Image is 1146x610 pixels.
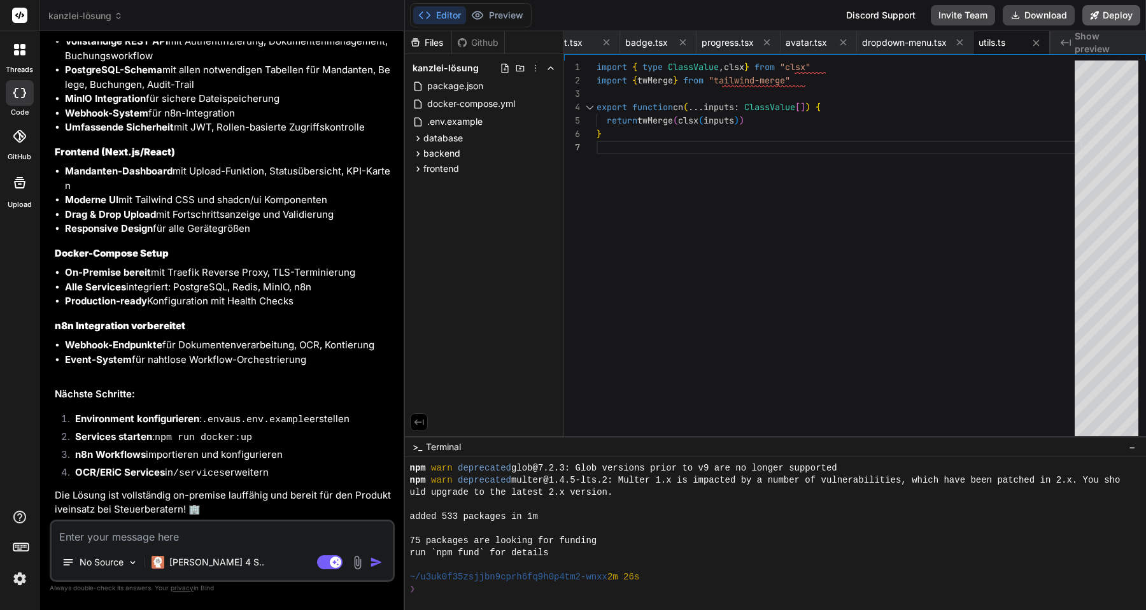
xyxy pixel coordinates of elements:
li: integriert: PostgreSQL, Redis, MinIO, n8n [65,280,392,295]
span: >_ [413,441,422,453]
span: import [597,74,627,86]
span: 2m 26s [607,571,639,583]
span: { [632,61,637,73]
span: backend [423,147,460,160]
span: { [632,74,637,86]
span: kanzlei-lösung [48,10,123,22]
button: Editor [413,6,466,24]
span: ... [688,101,704,113]
div: 7 [564,141,580,154]
span: "tailwind-merge" [709,74,790,86]
strong: Event-System [65,353,132,365]
span: { [816,101,821,113]
span: − [1129,441,1136,453]
p: No Source [80,556,124,569]
span: 75 packages are looking for funding [410,535,597,547]
span: inputs [704,101,734,113]
span: deprecated [458,474,511,486]
strong: Webhook-System [65,107,148,119]
span: type [642,61,663,73]
strong: Docker-Compose Setup [55,247,169,259]
img: settings [9,568,31,590]
strong: n8n Integration vorbereitet [55,320,185,332]
img: Pick Models [127,557,138,568]
li: : [65,430,392,448]
span: avatar.tsx [786,36,827,49]
span: kanzlei-lösung [413,62,479,74]
li: importieren und konfigurieren [65,448,392,465]
div: Click to collapse the range. [581,101,598,114]
li: für nahtlose Workflow-Orchestrierung [65,353,392,367]
strong: Frontend (Next.js/React) [55,146,175,158]
img: icon [370,556,383,569]
span: , [719,61,724,73]
span: twMerge [637,74,673,86]
span: ( [683,101,688,113]
li: für Dokumentenverarbeitung, OCR, Kontierung [65,338,392,353]
label: code [11,107,29,118]
span: ( [698,115,704,126]
li: mit Authentifizierung, Dokumentenmanagement, Buchungsworkflow [65,34,392,63]
span: run `npm fund` for details [410,547,549,559]
span: warn [431,462,453,474]
label: threads [6,64,33,75]
strong: n8n Workflows [75,448,146,460]
span: dropdown-menu.tsx [862,36,947,49]
code: .env.example [241,415,309,425]
code: .env [202,415,225,425]
span: inputs [704,115,734,126]
span: docker-compose.yml [426,96,516,111]
span: export [597,101,627,113]
span: cn [673,101,683,113]
li: mit Fortschrittsanzeige und Validierung [65,208,392,222]
label: Upload [8,199,32,210]
code: npm run docker:up [155,432,252,443]
strong: Mandanten-Dashboard [65,165,173,177]
span: .env.example [426,114,484,129]
span: [ [795,101,800,113]
span: privacy [171,584,194,592]
strong: Services starten [75,430,152,443]
span: multer@1.4.5-lts.2: Multer 1.x is impacted by a number of vulnerabilities, which have been patche... [511,474,1120,486]
span: warn [431,474,453,486]
button: Deploy [1082,5,1140,25]
span: } [744,61,749,73]
strong: Moderne UI [65,194,118,206]
div: 3 [564,87,580,101]
span: ) [805,101,810,113]
button: Invite Team [931,5,995,25]
img: attachment [350,555,365,570]
span: ClassValue [744,101,795,113]
label: GitHub [8,152,31,162]
span: ) [734,115,739,126]
strong: MinIO Integration [65,92,146,104]
span: return [607,115,637,126]
span: ) [739,115,744,126]
li: Konfiguration mit Health Checks [65,294,392,309]
span: npm [410,474,426,486]
strong: Webhook-Endpunkte [65,339,162,351]
span: "clsx" [780,61,810,73]
span: clsx [724,61,744,73]
li: mit JWT, Rollen-basierte Zugriffskontrolle [65,120,392,135]
strong: Umfassende Sicherheit [65,121,174,133]
span: from [754,61,775,73]
p: [PERSON_NAME] 4 S.. [169,556,264,569]
span: ❯ [410,583,415,595]
strong: OCR/ERiC Services [75,466,165,478]
strong: On-Premise bereit [65,266,151,278]
h2: Nächste Schritte: [55,387,392,402]
span: progress.tsx [702,36,754,49]
span: database [423,132,463,145]
li: für alle Gerätegrößen [65,222,392,236]
span: ] [800,101,805,113]
strong: Responsive Design [65,222,153,234]
p: Always double-check its answers. Your in Bind [50,582,395,594]
li: für n8n-Integration [65,106,392,121]
span: clsx [678,115,698,126]
span: from [683,74,704,86]
div: 1 [564,60,580,74]
strong: Alle Services [65,281,126,293]
div: 4 [564,101,580,114]
li: mit Tailwind CSS und shadcn/ui Komponenten [65,193,392,208]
